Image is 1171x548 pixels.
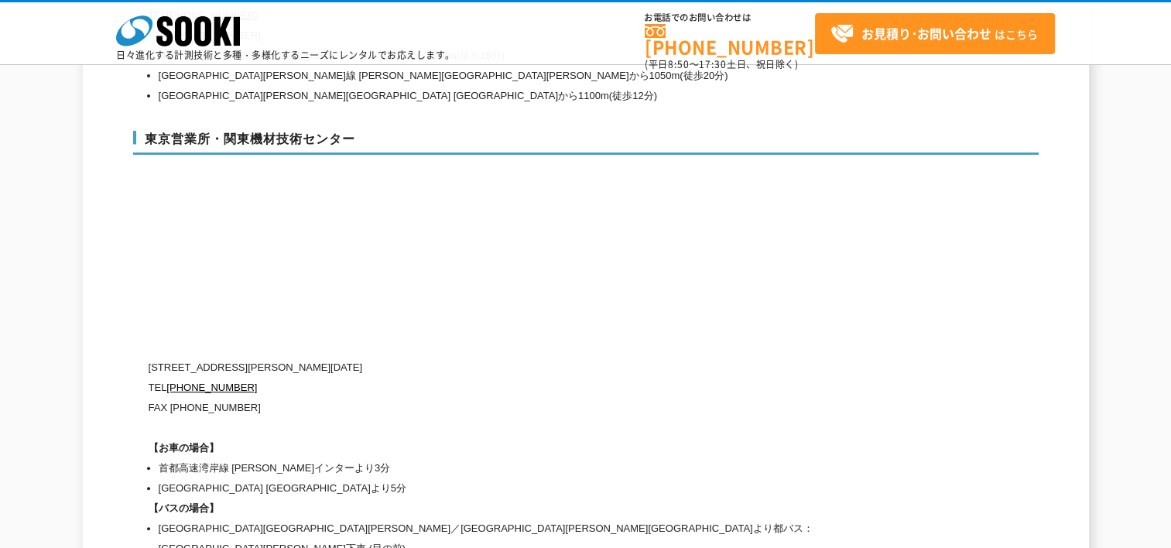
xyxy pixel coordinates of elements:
[815,13,1055,54] a: お見積り･お問い合わせはこちら
[861,24,991,43] strong: お見積り･お問い合わせ
[159,66,892,86] li: [GEOGRAPHIC_DATA][PERSON_NAME]線 [PERSON_NAME][GEOGRAPHIC_DATA][PERSON_NAME]から1050m(徒歩20分)
[830,22,1038,46] span: はこちら
[166,382,257,393] a: [PHONE_NUMBER]
[159,458,892,478] li: 首都高速湾岸線 [PERSON_NAME]インターより3分
[645,24,815,56] a: [PHONE_NUMBER]
[668,57,690,71] span: 8:50
[159,86,892,106] li: [GEOGRAPHIC_DATA][PERSON_NAME][GEOGRAPHIC_DATA] [GEOGRAPHIC_DATA]から1100m(徒歩12分)
[116,50,455,60] p: 日々進化する計測技術と多種・多様化するニーズにレンタルでお応えします。
[159,478,892,498] li: [GEOGRAPHIC_DATA] [GEOGRAPHIC_DATA]より5分
[149,358,892,378] p: [STREET_ADDRESS][PERSON_NAME][DATE]
[133,131,1039,156] h3: 東京営業所・関東機材技術センター
[149,438,892,458] h1: 【お車の場合】
[149,498,892,519] h1: 【バスの場合】
[699,57,727,71] span: 17:30
[149,378,892,398] p: TEL
[645,57,798,71] span: (平日 ～ 土日、祝日除く)
[645,13,815,22] span: お電話でのお問い合わせは
[149,398,892,418] p: FAX [PHONE_NUMBER]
